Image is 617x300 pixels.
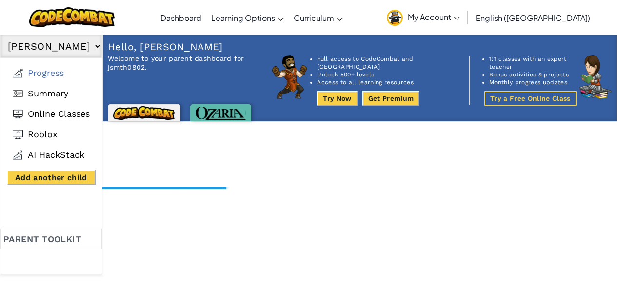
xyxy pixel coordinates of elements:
img: CodeCombat logo [29,7,115,27]
a: My Account [382,2,465,33]
a: Summary Summary [8,83,95,104]
span: AI HackStack [28,150,84,160]
li: Full access to CodeCombat and [GEOGRAPHIC_DATA] [317,55,458,71]
li: 1:1 classes with an expert teacher [489,55,579,71]
li: Bonus activities & projects [489,71,579,78]
img: Roblox [13,130,23,139]
a: Add another child [7,170,96,186]
a: Online Classes Online Classes [8,104,95,124]
a: Roblox Roblox [8,124,95,145]
span: Curriculum [294,13,334,23]
div: Parent toolkit [0,229,102,249]
span: Online Classes [28,109,90,119]
span: Summary [28,88,68,99]
a: Dashboard [156,4,206,31]
img: avatar [387,10,403,26]
button: Get Premium [362,91,420,106]
img: AI Hackstack [13,150,23,160]
p: Welcome to your parent dashboard for jsmth0802. [108,54,267,72]
button: Add another child [7,170,96,185]
button: Try a Free Online Class [484,91,577,106]
img: Ozaria logo [196,107,246,120]
a: Progress Progress [8,63,95,83]
img: CodeCombat character [579,55,612,99]
li: Monthly progress updates [489,78,579,86]
p: Hello, [PERSON_NAME] [108,39,267,54]
span: Learning Options [211,13,275,23]
img: CodeCombat logo [113,106,175,120]
a: English ([GEOGRAPHIC_DATA]) [471,4,595,31]
a: Learning Options [206,4,289,31]
span: Roblox [28,129,58,140]
span: Progress [28,68,64,78]
img: Progress [13,68,23,78]
span: English ([GEOGRAPHIC_DATA]) [476,13,590,23]
a: Parent toolkit [0,229,102,274]
li: Access to all learning resources [317,78,458,86]
a: Curriculum [289,4,348,31]
a: AI Hackstack AI HackStack [8,145,95,165]
span: My Account [408,12,460,22]
img: Summary [13,89,23,98]
img: CodeCombat character [272,55,308,99]
button: Try Now [317,91,357,106]
img: Online Classes [13,109,23,119]
li: Unlock 500+ levels [317,71,458,78]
